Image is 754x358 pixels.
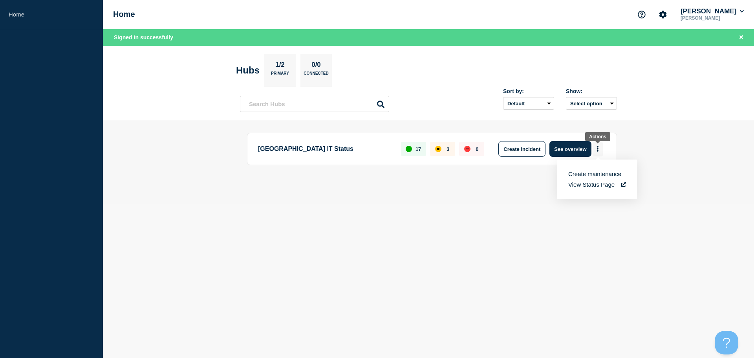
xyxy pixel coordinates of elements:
a: View Status Page [568,181,626,188]
p: 3 [447,146,449,152]
p: 0 [476,146,478,152]
h2: Hubs [236,65,260,76]
div: affected [435,146,441,152]
div: Show: [566,88,617,94]
button: Create maintenance [568,171,621,177]
button: See overview [549,141,591,157]
p: Primary [271,71,289,79]
p: [GEOGRAPHIC_DATA] IT Status [258,141,392,157]
button: Account settings [655,6,671,23]
button: More actions [593,142,603,156]
p: Connected [304,71,328,79]
span: Signed in successfully [114,34,173,40]
p: 0/0 [309,61,324,71]
select: Sort by [503,97,554,110]
button: Support [633,6,650,23]
h1: Home [113,10,135,19]
p: 17 [415,146,421,152]
button: Close banner [736,33,746,42]
button: Create incident [498,141,545,157]
button: Select option [566,97,617,110]
iframe: Help Scout Beacon - Open [715,331,738,354]
div: down [464,146,470,152]
button: [PERSON_NAME] [679,7,745,15]
p: 1/2 [273,61,288,71]
div: up [406,146,412,152]
div: Sort by: [503,88,554,94]
div: Actions [589,134,606,140]
input: Search Hubs [240,96,389,112]
p: [PERSON_NAME] [679,15,745,21]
